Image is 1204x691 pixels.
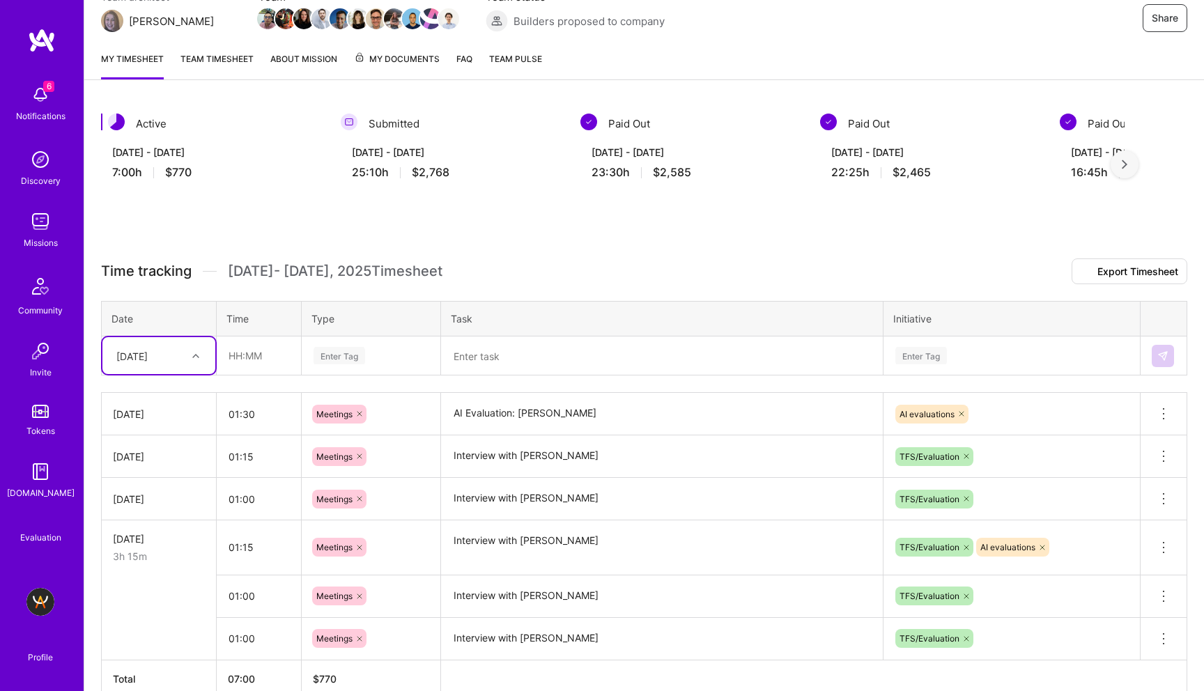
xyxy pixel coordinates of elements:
div: [PERSON_NAME] [129,14,214,29]
span: $2,465 [893,165,931,180]
div: 3h 15m [113,549,205,564]
div: Evaluation [20,530,61,545]
span: TFS/Evaluation [900,591,959,601]
div: [DATE] - [DATE] [112,145,313,160]
a: Team timesheet [180,52,254,79]
div: Initiative [893,311,1130,326]
a: Team Pulse [489,52,542,79]
div: Submitted [341,114,564,134]
a: Team Member Avatar [295,7,313,31]
span: Meetings [316,409,353,419]
a: About Mission [270,52,337,79]
input: HH:MM [217,396,300,433]
div: Notifications [16,109,65,123]
input: HH:MM [217,337,300,374]
span: TFS/Evaluation [900,451,959,462]
span: TFS/Evaluation [900,542,959,552]
a: FAQ [456,52,472,79]
span: $2,585 [653,165,691,180]
img: Invite [26,337,54,365]
span: Time tracking [101,263,192,280]
div: [DATE] [113,492,205,506]
input: HH:MM [217,438,300,475]
div: Community [18,303,63,318]
img: Submit [1157,350,1168,362]
span: 6 [43,81,54,92]
img: Team Member Avatar [438,8,459,29]
img: teamwork [26,208,54,235]
div: 25:10 h [352,165,553,180]
img: Team Member Avatar [275,8,296,29]
div: [DATE] - [DATE] [352,145,553,160]
img: A.Team - Grow A.Team's Community & Demand [26,588,54,616]
div: Active [101,114,324,134]
div: 23:30 h [592,165,792,180]
a: Team Member Avatar [331,7,349,31]
div: Discovery [21,173,61,188]
div: 22:25 h [831,165,1032,180]
img: tokens [32,405,49,418]
div: Enter Tag [314,345,365,366]
span: TFS/Evaluation [900,494,959,504]
i: icon Mail [219,15,231,26]
div: Profile [28,650,53,663]
textarea: Interview with [PERSON_NAME] [442,522,881,574]
span: Meetings [316,451,353,462]
div: Paid Out [580,114,803,134]
img: Team Member Avatar [366,8,387,29]
span: Meetings [316,633,353,644]
img: bell [26,81,54,109]
a: Team Member Avatar [385,7,403,31]
span: My Documents [354,52,440,67]
img: guide book [26,458,54,486]
div: 7:00 h [112,165,313,180]
textarea: AI Evaluation: [PERSON_NAME] [442,394,881,434]
textarea: Interview with [PERSON_NAME] [442,619,881,659]
span: AI evaluations [900,409,955,419]
img: Paid Out [1060,114,1076,130]
img: Builders proposed to company [486,10,508,32]
a: Team Member Avatar [422,7,440,31]
a: Team Member Avatar [403,7,422,31]
img: Team Member Avatar [420,8,441,29]
textarea: Interview with [PERSON_NAME] [442,479,881,519]
img: Active [108,114,125,130]
img: Community [24,270,57,303]
th: Type [302,302,441,336]
input: HH:MM [217,577,300,614]
span: $ 770 [313,673,337,685]
div: [DATE] - [DATE] [831,145,1032,160]
div: [DATE] [113,407,205,421]
a: Team Member Avatar [313,7,331,31]
img: logo [28,28,56,53]
span: Meetings [316,494,353,504]
img: Paid Out [580,114,597,130]
div: [DATE] [113,449,205,464]
img: Paid Out [820,114,837,130]
input: HH:MM [217,529,300,566]
div: Invite [30,365,52,380]
th: Task [441,302,883,336]
a: Team Member Avatar [367,7,385,31]
img: Team Member Avatar [384,8,405,29]
img: Team Member Avatar [311,8,332,29]
span: $770 [165,165,192,180]
div: [DOMAIN_NAME] [7,486,75,500]
span: AI evaluations [980,542,1035,552]
img: Team Member Avatar [402,8,423,29]
a: My timesheet [101,52,164,79]
img: Team Member Avatar [348,8,369,29]
div: [DATE] [116,348,148,363]
div: [DATE] - [DATE] [592,145,792,160]
i: icon SelectionTeam [36,520,46,530]
a: Team Member Avatar [349,7,367,31]
th: Date [102,302,217,336]
span: Meetings [316,591,353,601]
span: Meetings [316,542,353,552]
i: icon Chevron [192,352,199,359]
a: Team Member Avatar [258,7,277,31]
i: icon Download [1081,267,1092,277]
a: My Documents [354,52,440,79]
a: Team Member Avatar [277,7,295,31]
button: Share [1143,4,1187,32]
